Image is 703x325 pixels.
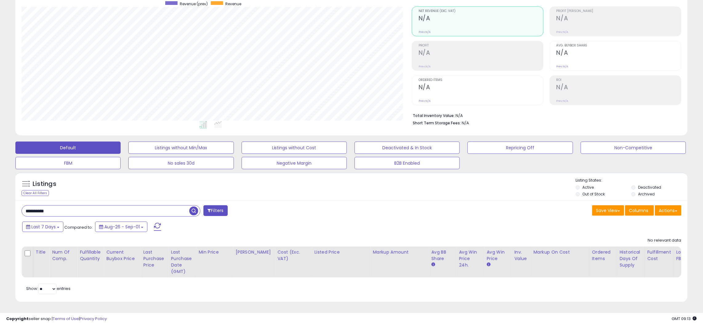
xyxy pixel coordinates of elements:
[355,142,460,154] button: Deactivated & In Stock
[419,65,431,68] small: Prev: N/A
[413,120,461,126] b: Short Term Storage Fees:
[620,249,642,268] div: Historical Days Of Supply
[106,249,138,262] div: Current Buybox Price
[199,249,230,255] div: Min Price
[531,247,589,278] th: The percentage added to the cost of goods (COGS) that forms the calculator for Min & Max prices.
[419,15,543,23] h2: N/A
[468,142,573,154] button: Repricing Off
[556,49,681,58] h2: N/A
[53,316,79,322] a: Terms of Use
[638,191,655,197] label: Archived
[672,316,697,322] span: 2025-09-10 09:13 GMT
[583,185,594,190] label: Active
[15,142,121,154] button: Default
[629,207,649,214] span: Columns
[419,78,543,82] span: Ordered Items
[648,238,681,243] div: No relevant data
[15,157,121,169] button: FBM
[556,10,681,13] span: Profit [PERSON_NAME]
[655,205,681,216] button: Actions
[104,224,140,230] span: Aug-26 - Sep-01
[33,180,56,188] h5: Listings
[677,249,699,262] div: Low Price FBA
[638,185,661,190] label: Deactivated
[235,249,272,255] div: [PERSON_NAME]
[36,249,47,255] div: Title
[22,190,49,196] div: Clear All Filters
[556,84,681,92] h2: N/A
[419,30,431,34] small: Prev: N/A
[171,249,193,275] div: Last Purchase Date (GMT)
[592,249,615,262] div: Ordered Items
[22,222,63,232] button: Last 7 Days
[556,44,681,47] span: Avg. Buybox Share
[143,249,166,268] div: Last Purchase Price
[487,262,490,267] small: Avg Win Price.
[314,249,368,255] div: Listed Price
[556,15,681,23] h2: N/A
[431,262,435,267] small: Avg BB Share.
[242,157,347,169] button: Negative Margin
[203,205,227,216] button: Filters
[413,111,677,119] li: N/A
[242,142,347,154] button: Listings without Cost
[128,142,234,154] button: Listings without Min/Max
[419,99,431,103] small: Prev: N/A
[26,286,70,291] span: Show: entries
[462,120,469,126] span: N/A
[31,224,56,230] span: Last 7 Days
[556,78,681,82] span: ROI
[6,316,29,322] strong: Copyright
[431,249,454,262] div: Avg BB Share
[180,1,208,6] span: Revenue (prev)
[583,191,605,197] label: Out of Stock
[648,249,671,262] div: Fulfillment Cost
[534,249,587,255] div: Markup on Cost
[556,99,568,103] small: Prev: N/A
[128,157,234,169] button: No sales 30d
[419,84,543,92] h2: N/A
[459,249,481,268] div: Avg Win Price 24h.
[355,157,460,169] button: B2B Enabled
[419,10,543,13] span: Net Revenue (Exc. VAT)
[413,113,455,118] b: Total Inventory Value:
[592,205,624,216] button: Save View
[625,205,654,216] button: Columns
[576,178,688,183] p: Listing States:
[373,249,426,255] div: Markup Amount
[52,249,74,262] div: Num of Comp.
[80,316,107,322] a: Privacy Policy
[556,30,568,34] small: Prev: N/A
[80,249,101,262] div: Fulfillable Quantity
[6,316,107,322] div: seller snap | |
[556,65,568,68] small: Prev: N/A
[419,49,543,58] h2: N/A
[95,222,147,232] button: Aug-26 - Sep-01
[487,249,509,262] div: Avg Win Price
[419,44,543,47] span: Profit
[581,142,686,154] button: Non-Competitive
[225,1,241,6] span: Revenue
[64,224,93,230] span: Compared to:
[514,249,528,262] div: Inv. value
[277,249,309,262] div: Cost (Exc. VAT)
